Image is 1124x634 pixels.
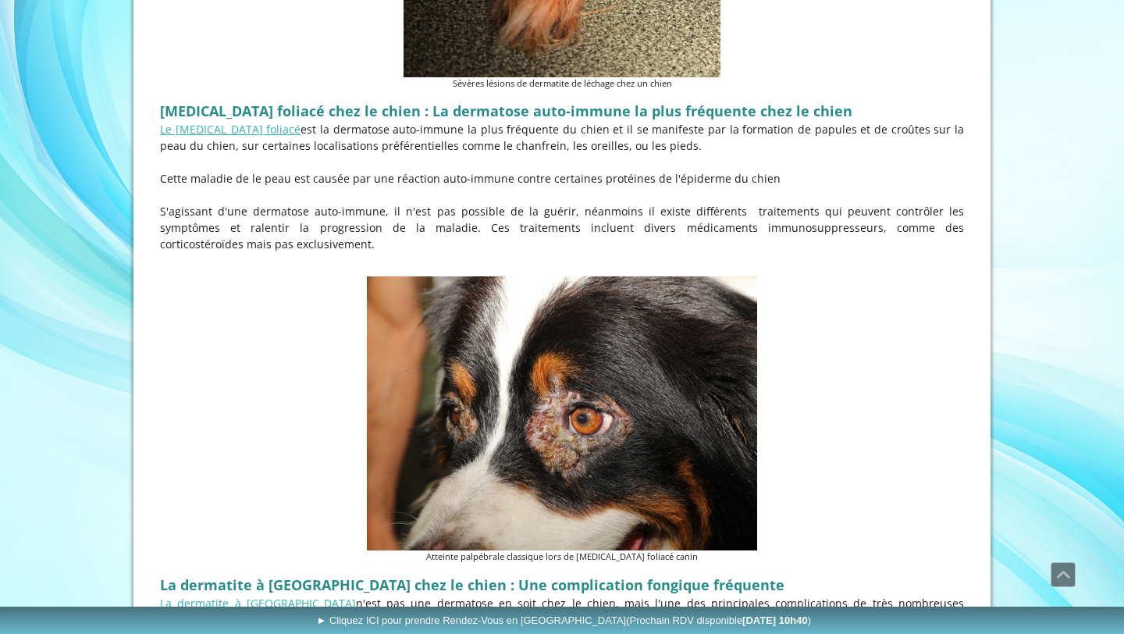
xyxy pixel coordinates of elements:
[367,276,757,550] img: Atteinte palpébrale classique lors de pemphigus foliacé canin
[367,550,757,564] figcaption: Atteinte palpébrale classique lors de [MEDICAL_DATA] foliacé canin
[160,595,964,628] p: n'est pas une dermatose en soit chez le chien, mais l'une des principales complications de très n...
[160,122,301,137] a: Le [MEDICAL_DATA] foliacé
[1051,562,1076,587] a: Défiler vers le haut
[160,170,964,187] p: Cette maladie de le peau est causée par une réaction auto-immune contre certaines protéines de l'...
[160,575,784,594] span: La dermatite à [GEOGRAPHIC_DATA] chez le chien : Une complication fongique fréquente
[404,77,720,91] figcaption: Sévères lésions de dermatite de léchage chez un chien
[626,614,811,626] span: (Prochain RDV disponible )
[160,102,852,120] span: [MEDICAL_DATA] foliacé chez le chien : La dermatose auto-immune la plus fréquente chez le chien
[160,596,356,611] a: La dermatite à [GEOGRAPHIC_DATA]
[160,121,964,154] p: est la dermatose auto-immune la plus fréquente du chien et il se manifeste par la formation de pa...
[316,614,811,626] span: ► Cliquez ICI pour prendre Rendez-Vous en [GEOGRAPHIC_DATA]
[160,203,964,252] p: S'agissant d'une dermatose auto-immune, il n'est pas possible de la guérir, néanmoins il existe d...
[742,614,808,626] b: [DATE] 10h40
[1051,563,1075,586] span: Défiler vers le haut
